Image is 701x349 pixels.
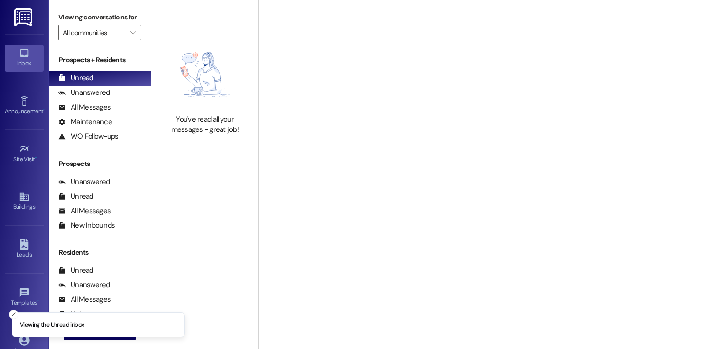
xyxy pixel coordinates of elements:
[5,236,44,262] a: Leads
[63,25,126,40] input: All communities
[58,102,111,112] div: All Messages
[58,280,110,290] div: Unanswered
[5,141,44,167] a: Site Visit •
[58,265,93,276] div: Unread
[20,321,84,330] p: Viewing the Unread inbox
[49,159,151,169] div: Prospects
[58,131,118,142] div: WO Follow-ups
[58,177,110,187] div: Unanswered
[130,29,136,37] i: 
[5,188,44,215] a: Buildings
[43,107,45,113] span: •
[58,294,111,305] div: All Messages
[14,8,34,26] img: ResiDesk Logo
[162,39,248,109] img: empty-state
[162,114,248,135] div: You've read all your messages - great job!
[9,310,18,319] button: Close toast
[58,117,112,127] div: Maintenance
[58,88,110,98] div: Unanswered
[58,10,141,25] label: Viewing conversations for
[58,220,115,231] div: New Inbounds
[35,154,37,161] span: •
[58,206,111,216] div: All Messages
[58,191,93,202] div: Unread
[58,73,93,83] div: Unread
[49,55,151,65] div: Prospects + Residents
[37,298,39,305] span: •
[5,284,44,311] a: Templates •
[49,247,151,257] div: Residents
[5,45,44,71] a: Inbox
